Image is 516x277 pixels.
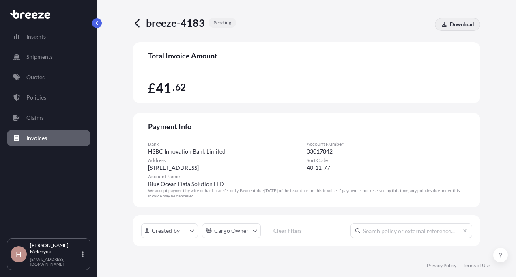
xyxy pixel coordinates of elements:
a: Privacy Policy [427,262,456,269]
button: cargoOwner Filter options [202,223,261,238]
span: Total Invoice Amount [148,51,465,61]
a: Insights [7,28,90,45]
p: Clear filters [273,227,302,235]
div: We accept payment by wire or bank transfer only. Payment due [DATE] of the issue date on this inv... [148,188,465,199]
a: Download [435,18,480,31]
a: Shipments [7,49,90,65]
p: Claims [26,114,44,122]
span: H [16,250,21,258]
span: Bank [148,141,307,147]
p: Insights [26,32,46,41]
span: Payment Info [148,121,465,131]
span: breeze-4183 [146,16,205,29]
p: [PERSON_NAME] Melenyuk [30,242,80,255]
button: createdBy Filter options [141,223,198,238]
p: Cargo Owner [214,227,249,235]
a: Invoices [7,130,90,146]
p: Download [450,20,474,28]
span: Account Number [307,141,465,147]
span: 40-11-77 [307,164,330,172]
a: Quotes [7,69,90,85]
span: Account Name [148,173,307,180]
p: Created by [152,227,180,235]
button: Clear filters [265,224,310,237]
span: 03017842 [307,147,333,156]
a: Policies [7,89,90,106]
span: 41 [156,82,171,95]
span: . [172,84,174,91]
span: [STREET_ADDRESS] [148,164,199,172]
p: Policies [26,93,46,102]
span: Blue Ocean Data Solution LTD [148,180,224,188]
span: HSBC Innovation Bank Limited [148,147,226,156]
p: Shipments [26,53,53,61]
p: Quotes [26,73,45,81]
p: [EMAIL_ADDRESS][DOMAIN_NAME] [30,257,80,266]
input: Search policy or external reference... [350,223,472,238]
span: 62 [175,84,186,91]
span: Sort Code [307,157,465,164]
a: Terms of Use [463,262,490,269]
p: Invoices [26,134,47,142]
span: Address [148,157,307,164]
a: Claims [7,110,90,126]
span: £ [148,82,156,95]
p: pending [213,19,231,26]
